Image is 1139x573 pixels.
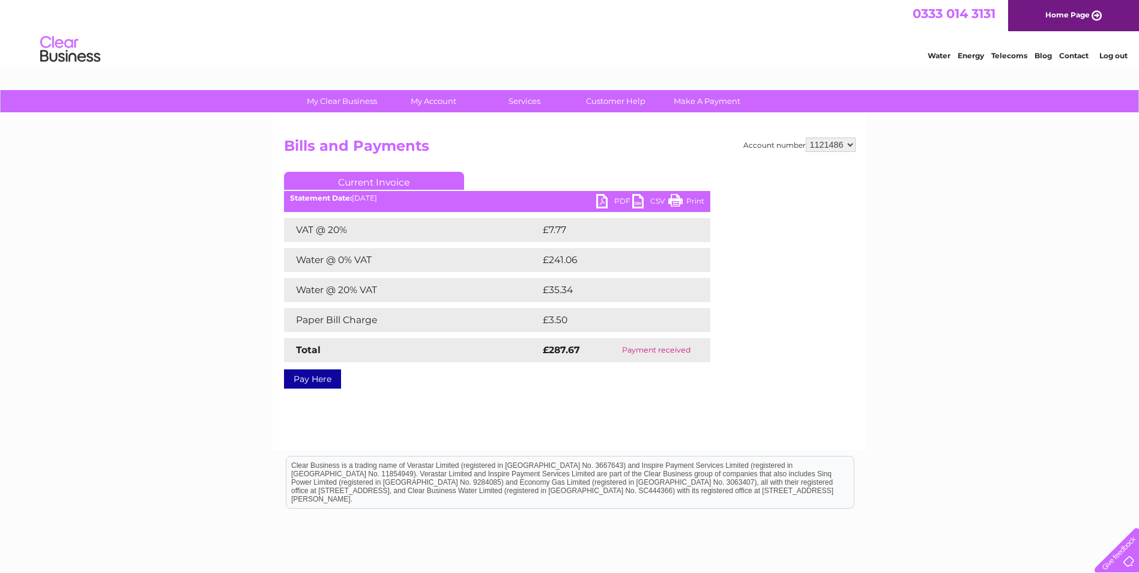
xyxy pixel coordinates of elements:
td: Payment received [602,338,710,362]
td: £7.77 [540,218,681,242]
td: £35.34 [540,278,686,302]
a: CSV [632,194,668,211]
img: logo.png [40,31,101,68]
td: £241.06 [540,248,689,272]
td: £3.50 [540,308,682,332]
a: Make A Payment [657,90,757,112]
a: Log out [1099,51,1128,60]
div: Account number [743,138,856,152]
a: 0333 014 3131 [913,6,995,21]
td: Water @ 0% VAT [284,248,540,272]
a: Print [668,194,704,211]
a: Services [475,90,574,112]
a: My Account [384,90,483,112]
a: Contact [1059,51,1089,60]
a: Blog [1035,51,1052,60]
strong: £287.67 [543,344,580,356]
a: Energy [958,51,984,60]
a: Customer Help [566,90,665,112]
strong: Total [296,344,321,356]
a: Current Invoice [284,172,464,190]
td: Paper Bill Charge [284,308,540,332]
a: Pay Here [284,369,341,389]
div: Clear Business is a trading name of Verastar Limited (registered in [GEOGRAPHIC_DATA] No. 3667643... [286,7,854,58]
a: Telecoms [991,51,1027,60]
a: Water [928,51,950,60]
h2: Bills and Payments [284,138,856,160]
a: My Clear Business [292,90,391,112]
a: PDF [596,194,632,211]
td: Water @ 20% VAT [284,278,540,302]
td: VAT @ 20% [284,218,540,242]
b: Statement Date: [290,193,352,202]
div: [DATE] [284,194,710,202]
